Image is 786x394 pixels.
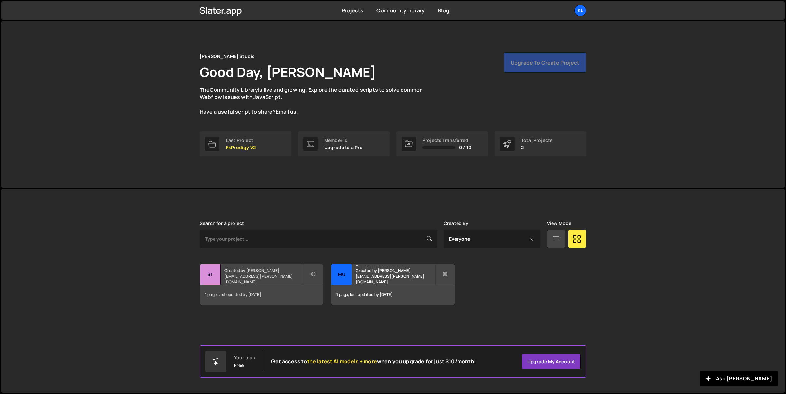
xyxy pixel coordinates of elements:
[521,145,552,150] p: 2
[331,264,455,305] a: Mu [DEMOGRAPHIC_DATA] Business School Created by [PERSON_NAME][EMAIL_ADDRESS][PERSON_NAME][DOMAIN...
[444,221,469,226] label: Created By
[200,52,255,60] div: [PERSON_NAME] Studio
[234,363,244,368] div: Free
[356,268,435,285] small: Created by [PERSON_NAME][EMAIL_ADDRESS][PERSON_NAME][DOMAIN_NAME]
[307,358,377,365] span: the latest AI models + more
[224,264,303,266] h2: Statsnbet
[224,268,303,285] small: Created by [PERSON_NAME][EMAIL_ADDRESS][PERSON_NAME][DOMAIN_NAME]
[200,264,323,305] a: St Statsnbet Created by [PERSON_NAME][EMAIL_ADDRESS][PERSON_NAME][DOMAIN_NAME] 1 page, last updat...
[200,230,437,248] input: Type your project...
[459,145,471,150] span: 0 / 10
[200,86,436,116] p: The is live and growing. Explore the curated scripts to solve common Webflow issues with JavaScri...
[324,145,363,150] p: Upgrade to a Pro
[342,7,363,14] a: Projects
[522,354,581,369] a: Upgrade my account
[234,355,255,360] div: Your plan
[356,264,435,266] h2: [DEMOGRAPHIC_DATA] Business School
[324,138,363,143] div: Member ID
[226,145,256,150] p: FxProdigy V2
[331,264,352,285] div: Mu
[547,221,571,226] label: View Mode
[438,7,449,14] a: Blog
[200,221,244,226] label: Search for a project
[271,358,476,364] h2: Get access to when you upgrade for just $10/month!
[226,138,256,143] div: Last Project
[276,108,296,115] a: Email us
[200,131,291,156] a: Last Project FxProdigy V2
[331,285,454,305] div: 1 page, last updated by [DATE]
[210,86,258,93] a: Community Library
[700,371,778,386] button: Ask [PERSON_NAME]
[200,285,323,305] div: 1 page, last updated by [DATE]
[376,7,425,14] a: Community Library
[574,5,586,16] a: Kl
[422,138,471,143] div: Projects Transferred
[200,264,221,285] div: St
[200,63,376,81] h1: Good Day, [PERSON_NAME]
[521,138,552,143] div: Total Projects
